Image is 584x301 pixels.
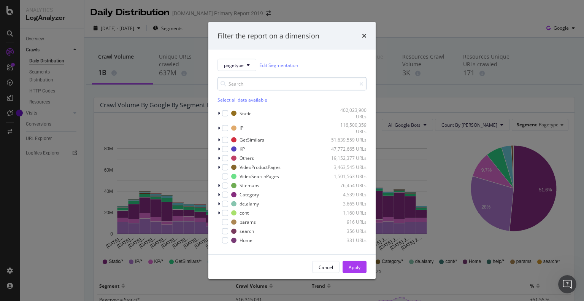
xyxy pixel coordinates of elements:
div: 356 URLs [329,228,367,234]
div: 4,539 URLs [329,191,367,198]
button: Cancel [312,261,340,273]
div: 1,160 URLs [329,210,367,216]
div: 402,023,900 URLs [329,107,367,120]
div: VideoProductPages [240,164,281,170]
div: GetSimilars [240,137,264,143]
a: Edit Segmentation [259,61,298,69]
div: 1,501,563 URLs [329,173,367,180]
div: Select all data available [217,97,367,103]
div: Static [240,110,251,116]
div: search [240,228,254,234]
div: Cancel [319,264,333,270]
div: Filter the report on a dimension [217,31,319,41]
div: modal [208,22,376,279]
div: 116,500,359 URLs [329,121,367,134]
div: 47,772,665 URLs [329,146,367,152]
div: cont [240,210,249,216]
div: 916 URLs [329,219,367,225]
div: Sitemaps [240,182,259,189]
div: KP [240,146,245,152]
div: VideoSearchPages [240,173,279,180]
div: Apply [349,264,360,270]
div: Others [240,155,254,161]
iframe: Intercom live chat [558,275,576,293]
div: IP [240,125,243,131]
button: Apply [343,261,367,273]
div: 331 URLs [329,237,367,244]
button: pagetype [217,59,256,71]
div: 51,639,559 URLs [329,137,367,143]
div: params [240,219,256,225]
div: times [362,31,367,41]
div: 76,454 URLs [329,182,367,189]
div: 19,152,377 URLs [329,155,367,161]
div: Home [240,237,252,244]
div: 3,665 URLs [329,201,367,207]
div: 3,463,545 URLs [329,164,367,170]
div: de.alamy [240,201,259,207]
input: Search [217,77,367,91]
div: Category [240,191,259,198]
span: pagetype [224,62,244,68]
